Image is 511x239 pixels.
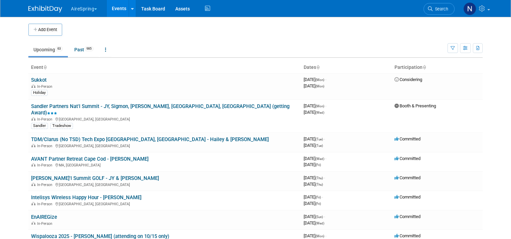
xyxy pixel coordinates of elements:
span: (Wed) [315,111,324,114]
span: [DATE] [304,143,323,148]
div: MA, [GEOGRAPHIC_DATA] [31,162,298,167]
div: Tradeshow [50,123,73,129]
span: (Mon) [315,234,324,238]
span: (Thu) [315,176,323,180]
span: (Mon) [315,84,324,88]
img: In-Person Event [31,144,35,147]
span: [DATE] [304,77,326,82]
span: Committed [394,214,420,219]
span: Committed [394,175,420,180]
span: Search [433,6,448,11]
span: - [325,103,326,108]
span: - [325,156,326,161]
span: In-Person [37,144,54,148]
span: (Fri) [315,163,321,167]
span: - [322,194,323,200]
span: (Fri) [315,202,321,206]
div: [GEOGRAPHIC_DATA], [GEOGRAPHIC_DATA] [31,116,298,122]
span: [DATE] [304,194,323,200]
span: (Wed) [315,221,324,225]
a: Search [424,3,455,15]
span: 985 [84,46,94,51]
span: Committed [394,194,420,200]
div: [GEOGRAPHIC_DATA], [GEOGRAPHIC_DATA] [31,143,298,148]
span: In-Person [37,221,54,226]
span: [DATE] [304,110,324,115]
span: Committed [394,136,420,141]
a: Sort by Event Name [43,64,47,70]
button: Add Event [28,24,62,36]
a: Past985 [69,43,99,56]
span: In-Person [37,163,54,167]
span: In-Person [37,117,54,122]
span: - [324,214,325,219]
img: In-Person Event [31,117,35,121]
img: In-Person Event [31,163,35,166]
a: [PERSON_NAME]'l Summit GOLF - JY & [PERSON_NAME] [31,175,159,181]
th: Dates [301,62,392,73]
span: [DATE] [304,103,326,108]
span: (Wed) [315,157,324,161]
span: - [324,136,325,141]
span: (Mon) [315,104,324,108]
span: (Fri) [315,195,321,199]
span: [DATE] [304,175,325,180]
span: [DATE] [304,182,323,187]
div: [GEOGRAPHIC_DATA], [GEOGRAPHIC_DATA] [31,182,298,187]
span: [DATE] [304,162,321,167]
a: Sukkot [31,77,47,83]
span: 63 [55,46,63,51]
span: Considering [394,77,422,82]
span: [DATE] [304,233,326,238]
span: In-Person [37,202,54,206]
span: [DATE] [304,136,325,141]
span: (Mon) [315,78,324,82]
a: EnAIREGize [31,214,57,220]
a: Intelisys Wireless Happy Hour - [PERSON_NAME] [31,194,142,201]
span: In-Person [37,84,54,89]
span: (Thu) [315,183,323,186]
a: Sort by Start Date [316,64,320,70]
span: In-Person [37,183,54,187]
img: In-Person Event [31,84,35,88]
span: (Sun) [315,215,323,219]
span: [DATE] [304,156,326,161]
span: - [324,175,325,180]
div: [GEOGRAPHIC_DATA], [GEOGRAPHIC_DATA] [31,201,298,206]
span: [DATE] [304,83,324,88]
a: Sandler Partners Nat'l Summit - JY, Sigmon, [PERSON_NAME], [GEOGRAPHIC_DATA], [GEOGRAPHIC_DATA] (... [31,103,289,116]
img: ExhibitDay [28,6,62,12]
span: - [325,233,326,238]
th: Participation [392,62,483,73]
img: In-Person Event [31,202,35,205]
div: Sandler [31,123,48,129]
img: In-Person Event [31,221,35,225]
img: Natalie Pyron [463,2,476,15]
span: Booth & Presenting [394,103,436,108]
th: Event [28,62,301,73]
a: Sort by Participation Type [423,64,426,70]
div: Holiday [31,90,48,96]
span: (Tue) [315,137,323,141]
span: - [325,77,326,82]
span: [DATE] [304,201,321,206]
a: TDM/Clarus (No TSD) Tech Expo [GEOGRAPHIC_DATA], [GEOGRAPHIC_DATA] - Hailey & [PERSON_NAME] [31,136,269,142]
span: (Tue) [315,144,323,148]
span: Committed [394,156,420,161]
img: In-Person Event [31,183,35,186]
span: [DATE] [304,214,325,219]
a: AVANT Partner Retreat Cape Cod - [PERSON_NAME] [31,156,149,162]
span: Committed [394,233,420,238]
span: [DATE] [304,220,324,225]
a: Upcoming63 [28,43,68,56]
